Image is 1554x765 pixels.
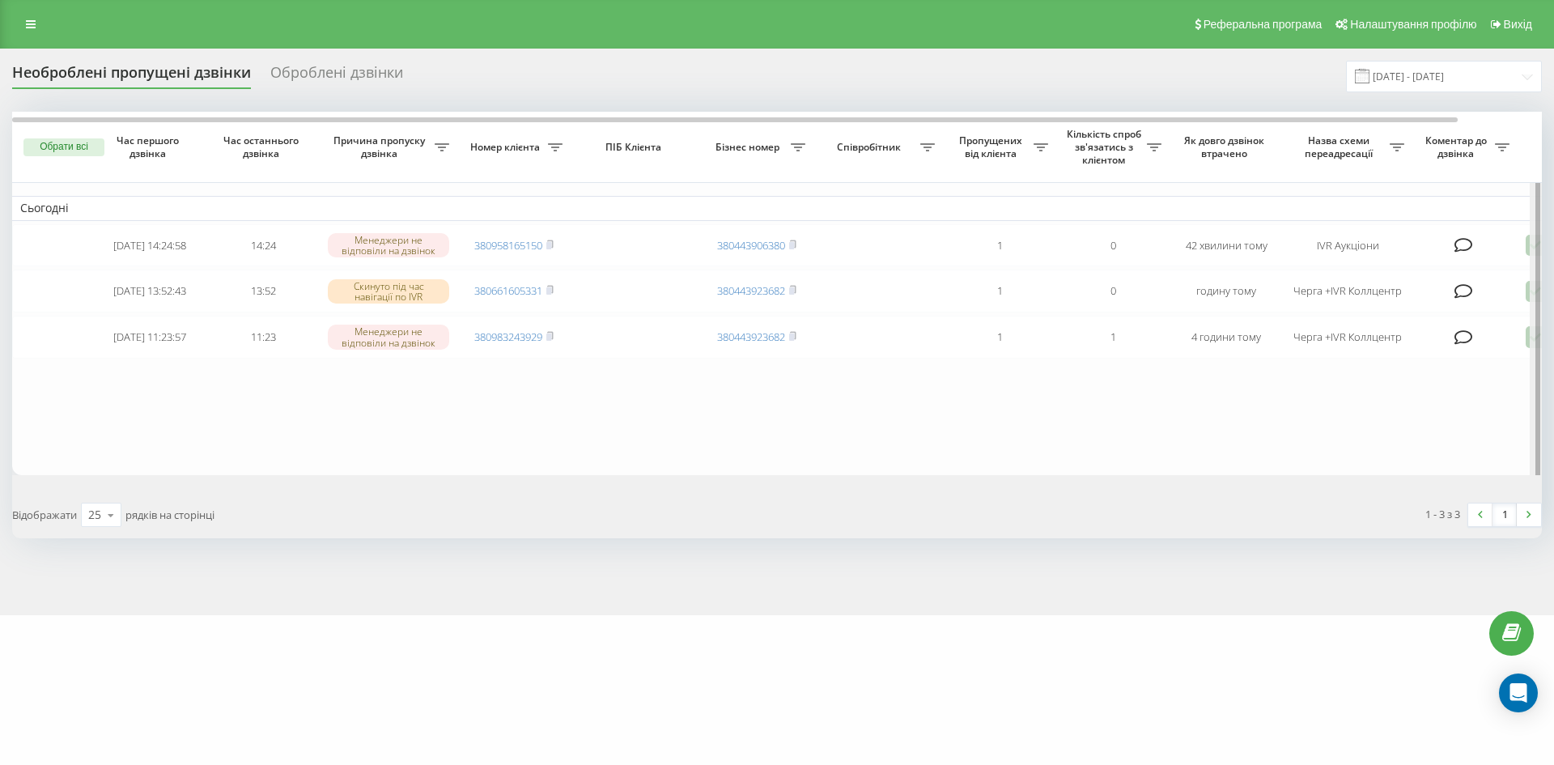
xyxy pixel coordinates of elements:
span: Час першого дзвінка [106,134,193,159]
span: Реферальна програма [1204,18,1323,31]
span: Пропущених від клієнта [951,134,1034,159]
span: Причина пропуску дзвінка [328,134,435,159]
span: Відображати [12,508,77,522]
td: 13:52 [206,270,320,312]
td: Черга +IVR Коллцентр [1283,270,1412,312]
td: 4 години тому [1170,316,1283,359]
td: 14:24 [206,224,320,267]
td: 1 [943,316,1056,359]
div: Скинуто під час навігації по IVR [328,279,449,304]
td: 11:23 [206,316,320,359]
a: 380958165150 [474,238,542,253]
span: Коментар до дзвінка [1420,134,1495,159]
a: 380983243929 [474,329,542,344]
td: 1 [943,224,1056,267]
a: 1 [1492,504,1517,526]
td: 42 хвилини тому [1170,224,1283,267]
td: 1 [1056,316,1170,359]
td: Черга +IVR Коллцентр [1283,316,1412,359]
td: [DATE] 14:24:58 [93,224,206,267]
td: IVR Аукціони [1283,224,1412,267]
span: Бізнес номер [708,141,791,154]
span: Як довго дзвінок втрачено [1182,134,1270,159]
td: [DATE] 13:52:43 [93,270,206,312]
span: Налаштування профілю [1350,18,1476,31]
td: [DATE] 11:23:57 [93,316,206,359]
a: 380443923682 [717,329,785,344]
a: 380443923682 [717,283,785,298]
a: 380443906380 [717,238,785,253]
div: Необроблені пропущені дзвінки [12,64,251,89]
span: Час останнього дзвінка [219,134,307,159]
span: Вихід [1504,18,1532,31]
span: рядків на сторінці [125,508,214,522]
span: Співробітник [822,141,920,154]
td: 1 [943,270,1056,312]
span: ПІБ Клієнта [584,141,686,154]
div: 1 - 3 з 3 [1425,506,1460,522]
a: 380661605331 [474,283,542,298]
span: Кількість спроб зв'язатись з клієнтом [1064,128,1147,166]
div: Менеджери не відповіли на дзвінок [328,325,449,349]
div: Менеджери не відповіли на дзвінок [328,233,449,257]
td: 0 [1056,270,1170,312]
div: Open Intercom Messenger [1499,674,1538,712]
div: 25 [88,507,101,523]
span: Номер клієнта [465,141,548,154]
button: Обрати всі [23,138,104,156]
span: Назва схеми переадресації [1291,134,1390,159]
td: 0 [1056,224,1170,267]
div: Оброблені дзвінки [270,64,403,89]
td: годину тому [1170,270,1283,312]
